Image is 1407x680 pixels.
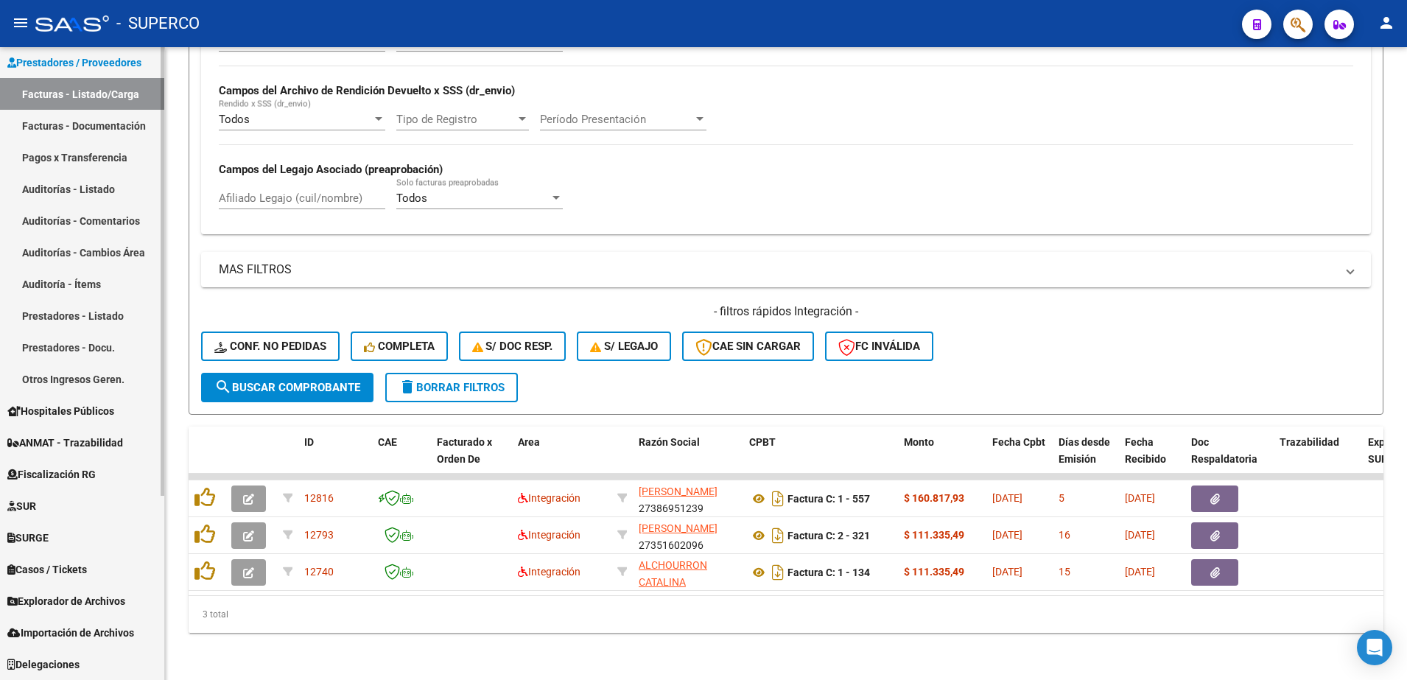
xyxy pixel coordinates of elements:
span: Tipo de Registro [396,113,516,126]
strong: Factura C: 1 - 134 [787,567,870,578]
strong: Factura C: 2 - 321 [787,530,870,541]
span: Trazabilidad [1280,436,1339,448]
strong: Factura C: 1 - 557 [787,493,870,505]
span: Doc Respaldatoria [1191,436,1257,465]
mat-icon: search [214,378,232,396]
button: Conf. no pedidas [201,332,340,361]
button: Buscar Comprobante [201,373,373,402]
span: CAE [378,436,397,448]
datatable-header-cell: Area [512,427,611,491]
span: Conf. no pedidas [214,340,326,353]
div: Open Intercom Messenger [1357,630,1392,665]
span: Fiscalización RG [7,466,96,483]
strong: Campos del Archivo de Rendición Devuelto x SSS (dr_envio) [219,84,515,97]
datatable-header-cell: Trazabilidad [1274,427,1362,491]
span: Buscar Comprobante [214,381,360,394]
span: Borrar Filtros [399,381,505,394]
span: ID [304,436,314,448]
datatable-header-cell: Fecha Cpbt [986,427,1053,491]
span: [DATE] [1125,566,1155,578]
strong: $ 111.335,49 [904,529,964,541]
datatable-header-cell: Días desde Emisión [1053,427,1119,491]
span: Monto [904,436,934,448]
span: Fecha Recibido [1125,436,1166,465]
span: Todos [396,192,427,205]
i: Descargar documento [768,487,787,511]
button: Borrar Filtros [385,373,518,402]
span: Hospitales Públicos [7,403,114,419]
span: SUR [7,498,36,514]
div: 27386951239 [639,483,737,514]
div: 27351602096 [639,520,737,551]
span: 15 [1059,566,1070,578]
i: Descargar documento [768,561,787,584]
span: Casos / Tickets [7,561,87,578]
strong: $ 111.335,49 [904,566,964,578]
button: CAE SIN CARGAR [682,332,814,361]
datatable-header-cell: Facturado x Orden De [431,427,512,491]
span: S/ Doc Resp. [472,340,553,353]
span: Período Presentación [540,113,693,126]
datatable-header-cell: CPBT [743,427,898,491]
span: - SUPERCO [116,7,200,40]
span: Todos [219,113,250,126]
span: Fecha Cpbt [992,436,1045,448]
span: CAE SIN CARGAR [695,340,801,353]
mat-expansion-panel-header: MAS FILTROS [201,252,1371,287]
datatable-header-cell: Doc Respaldatoria [1185,427,1274,491]
span: 12793 [304,529,334,541]
span: Prestadores / Proveedores [7,55,141,71]
span: 5 [1059,492,1064,504]
datatable-header-cell: Razón Social [633,427,743,491]
mat-panel-title: MAS FILTROS [219,262,1336,278]
span: Facturado x Orden De [437,436,492,465]
span: Area [518,436,540,448]
button: S/ legajo [577,332,671,361]
span: ANMAT - Trazabilidad [7,435,123,451]
span: 12816 [304,492,334,504]
button: S/ Doc Resp. [459,332,566,361]
span: [PERSON_NAME] [639,486,717,497]
span: [DATE] [992,492,1022,504]
h4: - filtros rápidos Integración - [201,304,1371,320]
div: 3 total [189,596,1383,633]
span: Integración [518,529,580,541]
span: [DATE] [992,529,1022,541]
span: 16 [1059,529,1070,541]
span: [DATE] [1125,492,1155,504]
mat-icon: menu [12,14,29,32]
span: Días desde Emisión [1059,436,1110,465]
span: Integración [518,566,580,578]
div: 27442624270 [639,557,737,588]
span: Completa [364,340,435,353]
span: SURGE [7,530,49,546]
datatable-header-cell: Monto [898,427,986,491]
span: Importación de Archivos [7,625,134,641]
button: Completa [351,332,448,361]
span: ALCHOURRON CATALINA [639,559,707,588]
strong: $ 160.817,93 [904,492,964,504]
span: Explorador de Archivos [7,593,125,609]
datatable-header-cell: Fecha Recibido [1119,427,1185,491]
span: Delegaciones [7,656,80,673]
mat-icon: person [1378,14,1395,32]
span: [DATE] [1125,529,1155,541]
strong: Campos del Legajo Asociado (preaprobación) [219,163,443,176]
mat-icon: delete [399,378,416,396]
datatable-header-cell: CAE [372,427,431,491]
span: [PERSON_NAME] [639,522,717,534]
span: [DATE] [992,566,1022,578]
span: S/ legajo [590,340,658,353]
span: Integración [518,492,580,504]
span: 12740 [304,566,334,578]
datatable-header-cell: ID [298,427,372,491]
span: CPBT [749,436,776,448]
button: FC Inválida [825,332,933,361]
span: FC Inválida [838,340,920,353]
span: Razón Social [639,436,700,448]
i: Descargar documento [768,524,787,547]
